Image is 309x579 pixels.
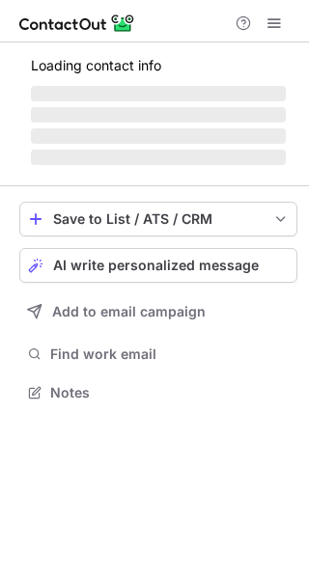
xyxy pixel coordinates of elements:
span: ‌ [31,107,286,123]
button: Notes [19,379,297,406]
p: Loading contact info [31,58,286,73]
span: Find work email [50,345,290,363]
button: Add to email campaign [19,294,297,329]
span: Notes [50,384,290,401]
span: ‌ [31,86,286,101]
button: save-profile-one-click [19,202,297,236]
div: Save to List / ATS / CRM [53,211,264,227]
img: ContactOut v5.3.10 [19,12,135,35]
button: AI write personalized message [19,248,297,283]
span: ‌ [31,128,286,144]
span: Add to email campaign [52,304,206,319]
span: AI write personalized message [53,258,259,273]
span: ‌ [31,150,286,165]
button: Find work email [19,341,297,368]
